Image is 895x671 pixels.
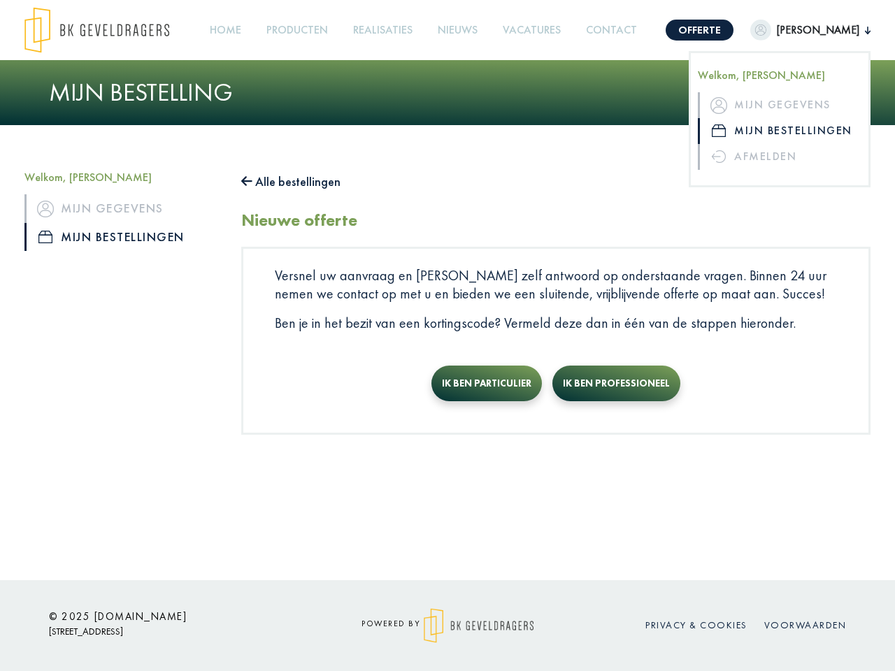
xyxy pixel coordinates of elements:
button: Alle bestellingen [241,171,341,193]
a: Voorwaarden [764,619,847,631]
button: Ik ben professioneel [552,366,680,401]
p: [STREET_ADDRESS] [49,623,301,640]
a: iconMijn bestellingen [24,223,220,251]
p: Versnel uw aanvraag en [PERSON_NAME] zelf antwoord op onderstaande vragen. Binnen 24 uur nemen we... [275,266,837,303]
img: icon [38,231,52,243]
img: logo [24,7,169,53]
a: Privacy & cookies [645,619,747,631]
img: icon [37,201,54,217]
a: Contact [580,15,643,46]
div: [PERSON_NAME] [689,51,871,187]
h5: Welkom, [PERSON_NAME] [698,68,861,82]
img: icon [712,124,726,137]
a: Nieuws [432,15,483,46]
a: Producten [261,15,334,46]
p: Ben je in het bezit van een kortingscode? Vermeld deze dan in één van de stappen hieronder. [275,314,837,332]
a: Home [204,15,247,46]
span: [PERSON_NAME] [771,22,865,38]
h2: Nieuwe offerte [241,210,357,231]
a: Realisaties [348,15,418,46]
a: Afmelden [698,144,861,170]
img: icon [712,150,726,163]
h6: © 2025 [DOMAIN_NAME] [49,610,301,623]
img: logo [424,608,534,643]
a: iconMijn gegevens [698,92,861,118]
h5: Welkom, [PERSON_NAME] [24,171,220,184]
a: iconMijn bestellingen [698,118,861,144]
a: Offerte [666,20,733,41]
button: [PERSON_NAME] [750,20,871,41]
img: icon [710,97,727,114]
a: Vacatures [497,15,566,46]
img: dummypic.png [750,20,771,41]
a: iconMijn gegevens [24,194,220,222]
h1: Mijn bestelling [49,78,846,108]
button: Ik ben particulier [431,366,542,401]
div: powered by [322,608,573,643]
